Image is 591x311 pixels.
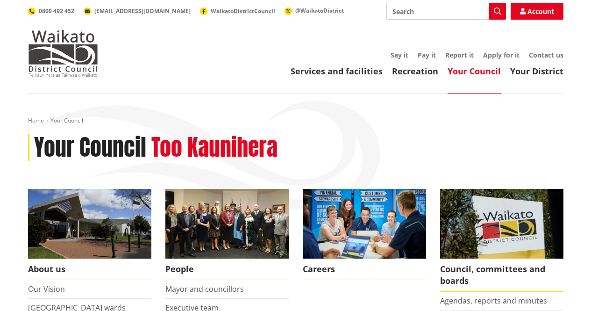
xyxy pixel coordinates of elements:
[28,117,563,125] nav: breadcrumb
[511,3,563,20] a: Account
[445,51,474,59] a: Report it
[440,296,547,306] a: Agendas, reports and minutes
[303,189,426,280] a: Careers
[28,30,98,77] img: Waikato District Council - Te Kaunihera aa Takiwaa o Waikato
[165,189,289,280] a: 2022 Council People
[295,7,344,14] span: @WaikatoDistrict
[50,116,83,124] span: Your Council
[28,189,151,259] img: WDC Building 0015
[392,65,438,77] a: Recreation
[200,7,275,15] a: WaikatoDistrictCouncil
[303,189,426,259] img: Office staff in meeting - Career page
[28,284,65,294] a: Our Vision
[39,7,74,15] span: 0800 492 452
[440,189,563,292] a: Waikato-District-Council-sign Council, committees and boards
[386,3,506,20] input: Search input
[94,7,191,15] span: [EMAIL_ADDRESS][DOMAIN_NAME]
[440,259,563,292] span: Council, committees and boards
[418,51,436,59] a: Pay it
[391,51,408,59] a: Say it
[303,259,426,280] span: Careers
[28,259,151,280] span: About us
[483,51,520,59] a: Apply for it
[34,134,146,161] h1: Your Council
[84,7,191,15] a: [EMAIL_ADDRESS][DOMAIN_NAME]
[291,65,383,77] a: Services and facilities
[211,7,275,15] span: WaikatoDistrictCouncil
[28,116,44,124] a: Home
[529,51,563,59] a: Contact us
[28,7,74,15] a: 0800 492 452
[165,284,244,294] a: Mayor and councillors
[151,134,278,161] h2: Too Kaunihera
[165,189,289,259] img: 2022 Council
[28,189,151,280] a: WDC Building 0015 About us
[510,65,563,77] a: Your District
[440,189,563,259] img: Waikato-District-Council-sign
[165,259,289,280] span: People
[448,65,501,77] a: Your Council
[285,7,344,14] a: @WaikatoDistrict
